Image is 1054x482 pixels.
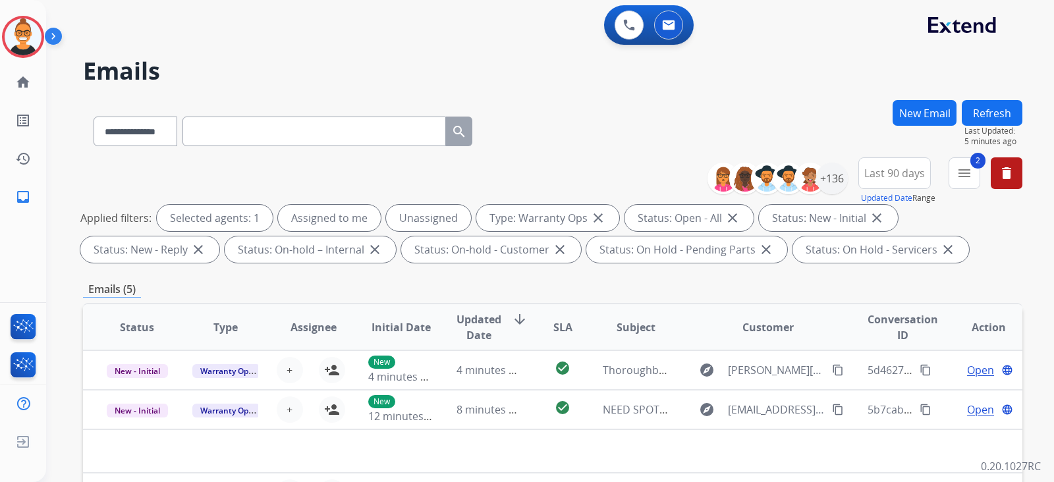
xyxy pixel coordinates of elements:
mat-icon: language [1001,404,1013,415]
span: Assignee [291,319,337,335]
span: Warranty Ops [192,364,260,378]
mat-icon: list_alt [15,113,31,128]
span: NEED SPOT CLEANING APPROVED [603,402,770,417]
span: Warranty Ops [192,404,260,417]
span: 8 minutes ago [457,402,527,417]
mat-icon: close [940,242,956,257]
mat-icon: close [190,242,206,257]
mat-icon: close [590,210,606,226]
mat-icon: content_copy [920,404,931,415]
span: [EMAIL_ADDRESS][PERSON_NAME][DOMAIN_NAME] [728,402,824,417]
mat-icon: person_add [324,402,340,417]
mat-icon: close [869,210,885,226]
div: Selected agents: 1 [157,205,273,231]
mat-icon: content_copy [832,404,844,415]
mat-icon: search [451,124,467,140]
img: avatar [5,18,42,55]
mat-icon: content_copy [920,364,931,376]
mat-icon: explore [699,402,715,417]
span: Last 90 days [864,171,925,176]
mat-icon: content_copy [832,364,844,376]
div: Type: Warranty Ops [476,205,619,231]
span: [PERSON_NAME][EMAIL_ADDRESS][PERSON_NAME][DOMAIN_NAME] [728,362,824,378]
button: New Email [893,100,957,126]
span: Initial Date [372,319,431,335]
mat-icon: delete [999,165,1014,181]
span: 4 minutes ago [368,369,439,384]
span: 4 minutes ago [457,363,527,377]
button: Refresh [962,100,1022,126]
span: New - Initial [107,364,168,378]
button: + [277,357,303,383]
span: 5 minutes ago [964,136,1022,147]
mat-icon: language [1001,364,1013,376]
div: Status: On Hold - Servicers [792,236,969,263]
div: Status: On Hold - Pending Parts [586,236,787,263]
span: Range [861,192,935,203]
mat-icon: home [15,74,31,90]
div: +136 [816,163,848,194]
p: 0.20.1027RC [981,458,1041,474]
span: 12 minutes ago [368,409,445,423]
div: Status: New - Initial [759,205,898,231]
mat-icon: person_add [324,362,340,378]
p: Applied filters: [80,210,152,226]
mat-icon: close [725,210,740,226]
mat-icon: close [367,242,383,257]
span: + [287,402,292,417]
div: Status: Open - All [624,205,754,231]
h2: Emails [83,58,1022,84]
span: + [287,362,292,378]
mat-icon: close [758,242,774,257]
span: Conversation ID [868,311,938,343]
span: Thoroughbred Diesel Contract Update [603,363,794,377]
span: 2 [970,153,985,169]
button: Last 90 days [858,157,931,189]
span: Open [967,402,994,417]
button: Updated Date [861,193,912,203]
button: + [277,396,303,423]
mat-icon: check_circle [555,400,570,415]
span: Subject [617,319,655,335]
div: Status: On-hold - Customer [401,236,581,263]
div: Assigned to me [278,205,381,231]
mat-icon: arrow_downward [512,311,528,327]
span: Updated Date [457,311,501,343]
span: Last Updated: [964,126,1022,136]
mat-icon: close [552,242,568,257]
th: Action [934,304,1022,350]
span: Status [120,319,154,335]
mat-icon: explore [699,362,715,378]
span: Type [213,319,238,335]
mat-icon: check_circle [555,360,570,376]
p: Emails (5) [83,281,141,298]
mat-icon: inbox [15,189,31,205]
span: SLA [553,319,572,335]
div: Status: On-hold – Internal [225,236,396,263]
span: New - Initial [107,404,168,417]
mat-icon: history [15,151,31,167]
p: New [368,395,395,408]
p: New [368,356,395,369]
div: Status: New - Reply [80,236,219,263]
mat-icon: menu [957,165,972,181]
span: Open [967,362,994,378]
div: Unassigned [386,205,471,231]
span: Customer [742,319,794,335]
button: 2 [949,157,980,189]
